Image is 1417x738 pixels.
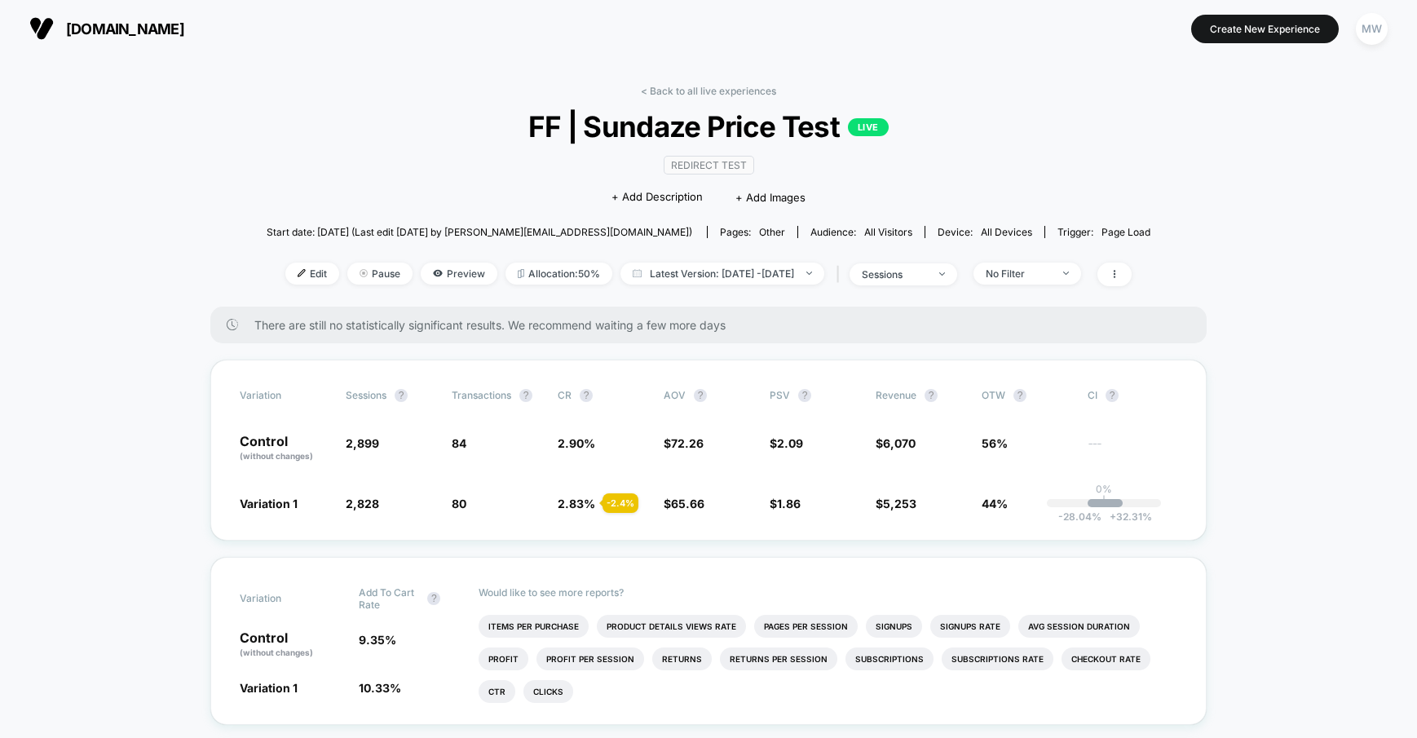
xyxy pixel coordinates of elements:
li: Clicks [523,680,573,703]
img: end [806,272,812,275]
span: 72.26 [671,436,704,450]
button: ? [798,389,811,402]
button: MW [1351,12,1393,46]
span: Variation [240,389,329,402]
span: Latest Version: [DATE] - [DATE] [620,263,824,285]
span: Allocation: 50% [505,263,612,285]
span: 10.33 % [359,681,401,695]
span: 2.90 % [558,436,595,450]
span: Revenue [876,389,916,401]
img: edit [298,269,306,277]
img: Visually logo [29,16,54,41]
span: 1.86 [777,497,801,510]
li: Product Details Views Rate [597,615,746,638]
span: 2.09 [777,436,803,450]
span: other [759,226,785,238]
div: sessions [862,268,927,281]
span: + Add Images [735,191,806,204]
span: Variation [240,586,329,611]
span: AOV [664,389,686,401]
img: end [939,272,945,276]
li: Checkout Rate [1062,647,1150,670]
span: Redirect Test [664,156,754,175]
span: + [1110,510,1116,523]
img: rebalance [518,269,524,278]
span: $ [876,497,916,510]
span: 65.66 [671,497,704,510]
li: Ctr [479,680,515,703]
span: Sessions [346,389,386,401]
li: Profit [479,647,528,670]
p: 0% [1096,483,1112,495]
span: 5,253 [883,497,916,510]
span: Device: [925,226,1044,238]
img: end [360,269,368,277]
span: 9.35 % [359,633,396,647]
button: ? [395,389,408,402]
button: ? [580,389,593,402]
span: 6,070 [883,436,916,450]
span: 2,899 [346,436,379,450]
span: PSV [770,389,790,401]
span: CI [1088,389,1177,402]
span: Variation 1 [240,681,298,695]
span: all devices [981,226,1032,238]
li: Subscriptions Rate [942,647,1053,670]
span: 84 [452,436,466,450]
div: Pages: [720,226,785,238]
button: ? [519,389,532,402]
span: 2,828 [346,497,379,510]
span: OTW [982,389,1071,402]
div: Trigger: [1057,226,1150,238]
span: Start date: [DATE] (Last edit [DATE] by [PERSON_NAME][EMAIL_ADDRESS][DOMAIN_NAME]) [267,226,692,238]
span: | [832,263,850,286]
li: Avg Session Duration [1018,615,1140,638]
p: LIVE [848,118,889,136]
span: [DOMAIN_NAME] [66,20,184,38]
span: Pause [347,263,413,285]
span: 2.83 % [558,497,595,510]
button: Create New Experience [1191,15,1339,43]
p: Control [240,435,329,462]
span: Transactions [452,389,511,401]
img: end [1063,272,1069,275]
span: 44% [982,497,1008,510]
span: Page Load [1101,226,1150,238]
span: (without changes) [240,451,313,461]
span: $ [664,497,704,510]
span: Variation 1 [240,497,298,510]
span: -28.04 % [1058,510,1101,523]
span: $ [770,436,803,450]
span: 56% [982,436,1008,450]
div: - 2.4 % [603,493,638,513]
div: MW [1356,13,1388,45]
span: 80 [452,497,466,510]
li: Returns [652,647,712,670]
li: Profit Per Session [536,647,644,670]
p: Control [240,631,342,659]
button: [DOMAIN_NAME] [24,15,189,42]
button: ? [1106,389,1119,402]
div: Audience: [810,226,912,238]
a: < Back to all live experiences [641,85,776,97]
span: FF | Sundaze Price Test [311,109,1106,144]
span: (without changes) [240,647,313,657]
span: $ [770,497,801,510]
span: All Visitors [864,226,912,238]
button: ? [694,389,707,402]
span: + Add Description [611,189,703,205]
button: ? [1013,389,1026,402]
span: $ [664,436,704,450]
p: Would like to see more reports? [479,586,1178,599]
li: Returns Per Session [720,647,837,670]
p: | [1102,495,1106,507]
div: No Filter [986,267,1051,280]
span: Preview [421,263,497,285]
span: Edit [285,263,339,285]
span: 32.31 % [1101,510,1152,523]
span: There are still no statistically significant results. We recommend waiting a few more days [254,318,1174,332]
button: ? [427,592,440,605]
button: ? [925,389,938,402]
span: CR [558,389,572,401]
span: Add To Cart Rate [359,586,419,611]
